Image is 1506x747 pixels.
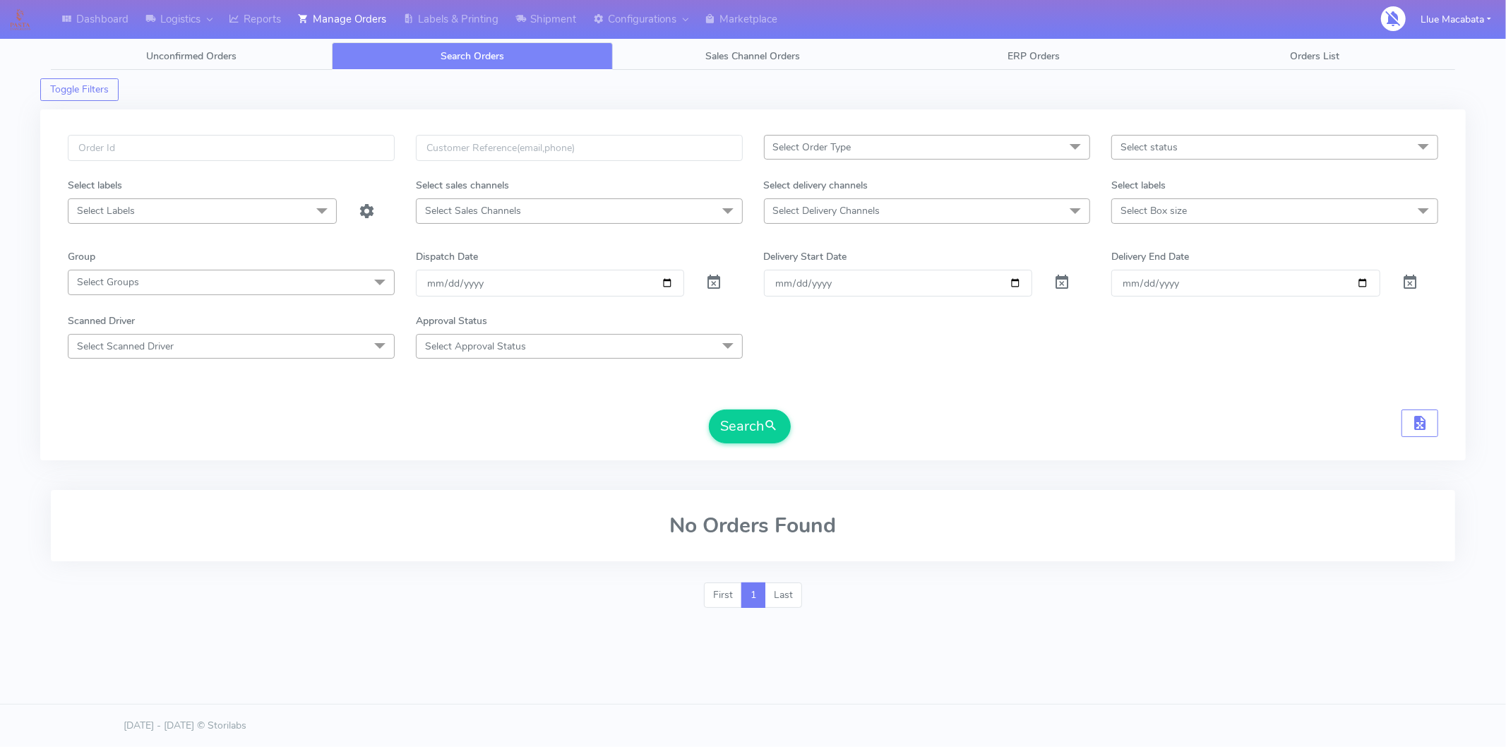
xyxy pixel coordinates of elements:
span: Search Orders [441,49,504,63]
label: Group [68,249,95,264]
span: Select Approval Status [425,340,526,353]
label: Select labels [1111,178,1166,193]
label: Dispatch Date [416,249,478,264]
button: Toggle Filters [40,78,119,101]
button: Llue Macabata [1410,5,1502,34]
h2: No Orders Found [68,514,1438,537]
span: Select Delivery Channels [773,204,880,217]
label: Select sales channels [416,178,509,193]
span: Select Order Type [773,141,851,154]
input: Order Id [68,135,395,161]
span: Select Sales Channels [425,204,521,217]
span: Unconfirmed Orders [146,49,237,63]
span: Select Groups [77,275,139,289]
label: Delivery End Date [1111,249,1189,264]
label: Select delivery channels [764,178,868,193]
span: Select status [1120,141,1178,154]
span: Sales Channel Orders [705,49,800,63]
label: Delivery Start Date [764,249,847,264]
span: Select Box size [1120,204,1187,217]
label: Approval Status [416,313,487,328]
a: 1 [741,582,765,608]
button: Search [709,410,791,443]
label: Select labels [68,178,122,193]
span: Orders List [1290,49,1339,63]
label: Scanned Driver [68,313,135,328]
ul: Tabs [51,42,1455,70]
span: Select Labels [77,204,135,217]
span: ERP Orders [1008,49,1060,63]
span: Select Scanned Driver [77,340,174,353]
input: Customer Reference(email,phone) [416,135,743,161]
